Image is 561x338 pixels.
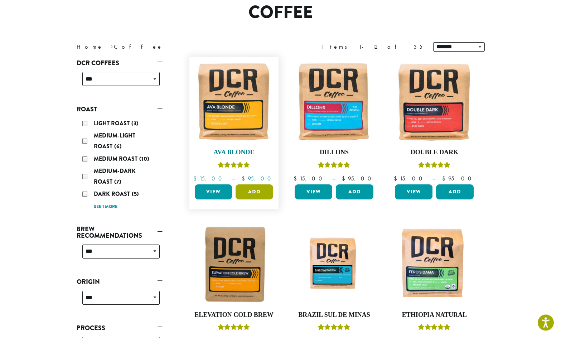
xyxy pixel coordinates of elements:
[318,161,350,172] div: Rated 5.00 out of 5
[394,175,426,183] bdi: 15.00
[418,161,450,172] div: Rated 4.50 out of 5
[132,190,139,198] span: (5)
[77,322,163,334] a: Process
[77,242,163,267] div: Brew Recommendations
[77,223,163,242] a: Brew Recommendations
[318,323,350,334] div: Rated 5.00 out of 5
[393,61,475,143] img: Double-Dark-12oz-300x300.jpg
[111,40,113,52] span: ›
[195,185,232,200] a: View
[393,312,475,319] h4: Ethiopia Natural
[336,185,373,200] button: Add
[442,175,475,183] bdi: 95.00
[94,155,139,163] span: Medium Roast
[293,312,375,319] h4: Brazil Sul De Minas
[232,175,235,183] span: –
[322,43,422,52] div: Items 1-12 of 35
[393,61,475,182] a: Double DarkRated 4.50 out of 5
[293,149,375,157] h4: Dillons
[193,312,275,319] h4: Elevation Cold Brew
[114,178,121,186] span: (7)
[236,185,273,200] button: Add
[193,61,275,143] img: Ava-Blonde-12oz-1-300x300.jpg
[395,185,432,200] a: View
[139,155,149,163] span: (10)
[295,185,332,200] a: View
[193,175,225,183] bdi: 15.00
[77,43,103,51] a: Home
[77,116,163,215] div: Roast
[293,61,375,182] a: DillonsRated 5.00 out of 5
[77,43,270,52] nav: Breadcrumb
[77,57,163,69] a: DCR Coffees
[77,103,163,116] a: Roast
[218,323,250,334] div: Rated 5.00 out of 5
[94,204,117,211] a: See 1 more
[294,175,325,183] bdi: 15.00
[94,132,135,151] span: Medium-Light Roast
[418,323,450,334] div: Rated 5.00 out of 5
[77,69,163,95] div: DCR Coffees
[293,61,375,143] img: Dillons-12oz-300x300.jpg
[71,3,490,23] h1: Coffee
[114,143,122,151] span: (6)
[242,175,274,183] bdi: 95.00
[332,175,335,183] span: –
[193,61,275,182] a: Ava BlondeRated 5.00 out of 5
[94,167,136,186] span: Medium-Dark Roast
[393,223,475,306] img: DCR-Fero-Sidama-Coffee-Bag-2019-300x300.png
[193,223,275,306] img: Elevation-Cold-Brew-300x300.jpg
[193,149,275,157] h4: Ava Blonde
[242,175,248,183] span: $
[94,190,132,198] span: Dark Roast
[293,234,375,295] img: Fazenda-Rainha_12oz_Mockup.jpg
[131,120,139,128] span: (3)
[442,175,448,183] span: $
[432,175,435,183] span: –
[77,288,163,314] div: Origin
[294,175,300,183] span: $
[342,175,374,183] bdi: 95.00
[94,120,131,128] span: Light Roast
[393,149,475,157] h4: Double Dark
[218,161,250,172] div: Rated 5.00 out of 5
[342,175,348,183] span: $
[77,276,163,288] a: Origin
[436,185,474,200] button: Add
[193,175,199,183] span: $
[394,175,400,183] span: $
